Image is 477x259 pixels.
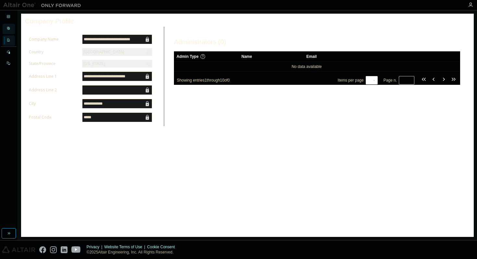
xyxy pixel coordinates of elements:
img: facebook.svg [39,246,46,253]
div: Dashboard [3,12,15,22]
label: Company Name [29,37,78,42]
div: Website Terms of Use [104,244,147,250]
div: User Profile [3,24,15,34]
img: youtube.svg [71,246,81,253]
span: Page n. [384,76,414,84]
img: altair_logo.svg [2,246,35,253]
div: [GEOGRAPHIC_DATA] [82,48,125,56]
img: instagram.svg [50,246,57,253]
span: Showing entries 1 through 10 of 0 [177,78,230,83]
img: linkedin.svg [61,246,67,253]
label: Postal Code [29,115,78,120]
img: Altair One [3,2,84,8]
span: Company Profile [25,18,74,25]
div: [US_STATE] [82,60,152,68]
div: Name [241,51,301,62]
label: Address Line 1 [29,74,78,79]
div: Email [306,51,366,62]
div: Cookie Consent [147,244,178,250]
label: Country [29,49,78,55]
span: Admin Type [177,54,199,59]
div: On Prem [3,58,15,69]
label: State/Province [29,61,78,66]
label: City [29,101,78,106]
span: Administrators (0) [174,38,226,46]
p: © 2025 Altair Engineering, Inc. All Rights Reserved. [87,250,179,255]
label: Address Line 2 [29,87,78,93]
div: [GEOGRAPHIC_DATA] [82,48,152,56]
div: Privacy [87,244,104,250]
div: Managed [3,47,15,58]
button: 10 [367,78,376,83]
td: No data available [174,62,439,71]
div: Company Profile [3,35,15,46]
span: Items per page [338,76,378,84]
div: [US_STATE] [82,60,106,67]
